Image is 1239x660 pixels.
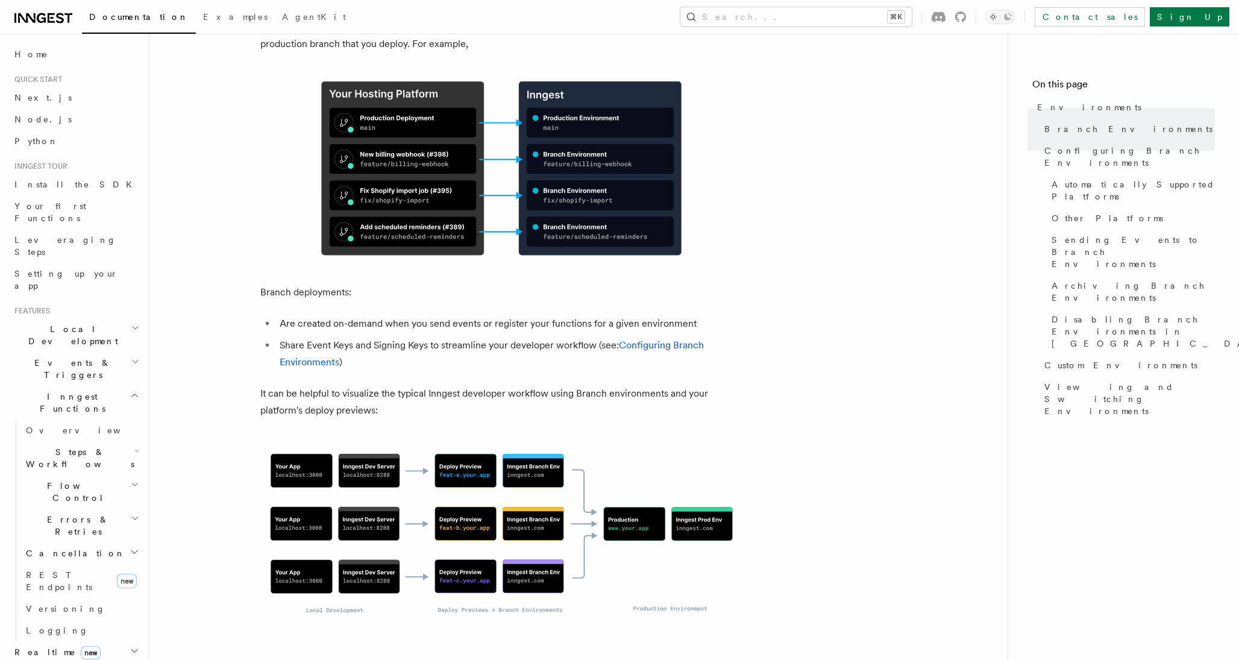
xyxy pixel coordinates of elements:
span: Your first Functions [14,201,86,223]
span: new [117,574,137,588]
a: Custom Environments [1040,354,1215,376]
kbd: ⌘K [888,11,905,23]
a: Branch Environments [1040,118,1215,140]
li: Are created on-demand when you send events or register your functions for a given environment [276,315,742,332]
span: Other Platforms [1052,212,1163,224]
span: Archiving Branch Environments [1052,280,1215,304]
button: Toggle dark mode [986,10,1015,24]
button: Steps & Workflows [21,441,142,475]
a: Home [10,43,142,65]
span: Setting up your app [14,269,118,291]
span: Realtime [10,646,101,658]
a: Sign Up [1150,7,1229,27]
span: Python [14,136,58,146]
span: Errors & Retries [21,514,131,538]
button: Local Development [10,318,142,352]
span: Viewing and Switching Environments [1044,381,1215,417]
a: Sending Events to Branch Environments [1047,229,1215,275]
span: Flow Control [21,480,131,504]
span: Examples [203,12,268,22]
span: Logging [26,626,89,635]
a: Environments [1032,96,1215,118]
img: Branch Environments mapping to your hosting platform's deployment previews [260,72,742,265]
span: Inngest tour [10,162,67,171]
span: AgentKit [282,12,346,22]
span: Overview [26,426,150,435]
span: Node.js [14,115,72,124]
button: Inngest Functions [10,386,142,420]
a: Configuring Branch Environments [1040,140,1215,174]
span: Install the SDK [14,180,139,189]
button: Search...⌘K [680,7,912,27]
span: REST Endpoints [26,570,92,592]
span: Next.js [14,93,72,102]
a: Install the SDK [10,174,142,195]
p: Branch deployments: [260,284,742,301]
span: Branch Environments [1044,123,1212,135]
span: Sending Events to Branch Environments [1052,234,1215,270]
a: Logging [21,620,142,641]
a: Archiving Branch Environments [1047,275,1215,309]
a: Node.js [10,108,142,130]
span: Steps & Workflows [21,446,134,470]
span: Leveraging Steps [14,235,116,257]
a: Automatically Supported Platforms [1047,174,1215,207]
a: Versioning [21,598,142,620]
span: Automatically Supported Platforms [1052,178,1215,203]
a: Overview [21,420,142,441]
a: Other Platforms [1047,207,1215,229]
button: Events & Triggers [10,352,142,386]
h4: On this page [1032,77,1215,96]
a: Your first Functions [10,195,142,229]
div: Inngest Functions [10,420,142,641]
span: Versioning [26,604,105,614]
span: Custom Environments [1044,359,1197,371]
button: Cancellation [21,542,142,564]
a: Setting up your app [10,263,142,297]
a: Next.js [10,87,142,108]
span: Events & Triggers [10,357,131,381]
button: Errors & Retries [21,509,142,542]
a: Documentation [82,4,196,34]
img: The software development lifecycle from local development to Branch Environments to Production [260,438,742,629]
a: Viewing and Switching Environments [1040,376,1215,422]
span: Features [10,306,50,316]
span: Documentation [89,12,189,22]
a: AgentKit [275,4,353,33]
a: Contact sales [1035,7,1145,27]
span: Environments [1037,101,1141,113]
li: Share Event Keys and Signing Keys to streamline your developer workflow (see: ) [276,337,742,371]
span: Local Development [10,323,131,347]
a: REST Endpointsnew [21,564,142,598]
span: Configuring Branch Environments [1044,145,1215,169]
span: Cancellation [21,547,125,559]
span: Inngest Functions [10,391,130,415]
a: Disabling Branch Environments in [GEOGRAPHIC_DATA] [1047,309,1215,354]
span: Quick start [10,75,62,84]
a: Python [10,130,142,152]
span: Home [14,48,48,60]
p: It can be helpful to visualize the typical Inngest developer workflow using Branch environments a... [260,385,742,419]
button: Flow Control [21,475,142,509]
a: Examples [196,4,275,33]
a: Leveraging Steps [10,229,142,263]
span: new [81,646,101,659]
